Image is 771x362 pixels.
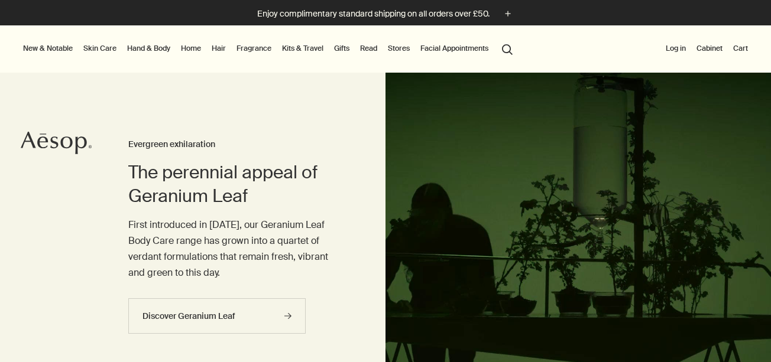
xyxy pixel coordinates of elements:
[332,41,352,56] a: Gifts
[497,37,518,60] button: Open search
[128,138,338,152] h3: Evergreen exhilaration
[21,131,92,158] a: Aesop
[128,298,306,334] a: Discover Geranium Leaf
[21,41,75,56] button: New & Notable
[125,41,173,56] a: Hand & Body
[21,25,518,73] nav: primary
[179,41,203,56] a: Home
[731,41,750,56] button: Cart
[257,8,490,20] p: Enjoy complimentary standard shipping on all orders over £50.
[128,161,338,208] h2: The perennial appeal of Geranium Leaf
[385,41,412,56] button: Stores
[257,7,514,21] button: Enjoy complimentary standard shipping on all orders over £50.
[358,41,380,56] a: Read
[209,41,228,56] a: Hair
[694,41,725,56] a: Cabinet
[234,41,274,56] a: Fragrance
[128,217,338,281] p: First introduced in [DATE], our Geranium Leaf Body Care range has grown into a quartet of verdant...
[81,41,119,56] a: Skin Care
[21,131,92,155] svg: Aesop
[280,41,326,56] a: Kits & Travel
[418,41,491,56] a: Facial Appointments
[663,41,688,56] button: Log in
[663,25,750,73] nav: supplementary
